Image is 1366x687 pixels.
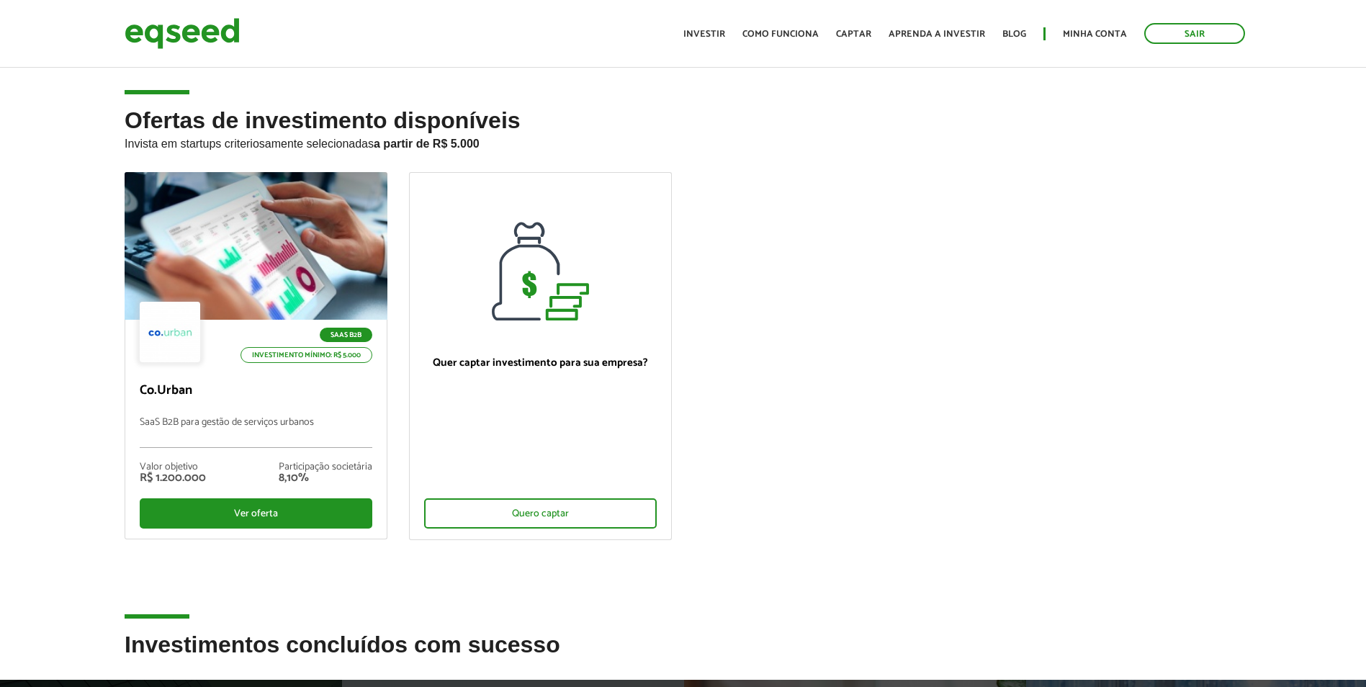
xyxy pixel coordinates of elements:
p: SaaS B2B [320,328,372,342]
a: Captar [836,30,871,39]
a: Sair [1144,23,1245,44]
strong: a partir de R$ 5.000 [374,138,480,150]
div: R$ 1.200.000 [140,472,206,484]
h2: Ofertas de investimento disponíveis [125,108,1241,172]
a: Investir [683,30,725,39]
a: Blog [1002,30,1026,39]
a: SaaS B2B Investimento mínimo: R$ 5.000 Co.Urban SaaS B2B para gestão de serviços urbanos Valor ob... [125,172,387,539]
div: Ver oferta [140,498,372,529]
img: EqSeed [125,14,240,53]
a: Aprenda a investir [889,30,985,39]
p: SaaS B2B para gestão de serviços urbanos [140,417,372,448]
h2: Investimentos concluídos com sucesso [125,632,1241,679]
p: Invista em startups criteriosamente selecionadas [125,133,1241,151]
div: Quero captar [424,498,657,529]
div: 8,10% [279,472,372,484]
a: Minha conta [1063,30,1127,39]
div: Participação societária [279,462,372,472]
div: Valor objetivo [140,462,206,472]
p: Co.Urban [140,383,372,399]
p: Investimento mínimo: R$ 5.000 [241,347,372,363]
a: Quer captar investimento para sua empresa? Quero captar [409,172,672,540]
p: Quer captar investimento para sua empresa? [424,356,657,369]
a: Como funciona [742,30,819,39]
